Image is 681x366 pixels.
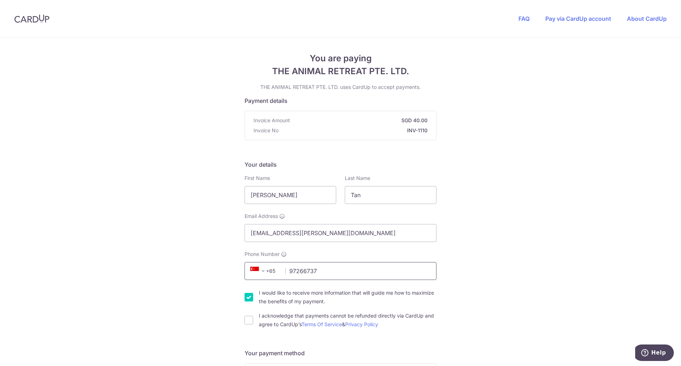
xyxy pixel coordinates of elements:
label: I acknowledge that payments cannot be refunded directly via CardUp and agree to CardUp’s & [259,312,436,329]
strong: SGD 40.00 [293,117,428,124]
img: CardUp [14,14,49,23]
span: Invoice Amount [253,117,290,124]
a: FAQ [518,15,530,22]
input: First name [245,186,336,204]
a: Terms Of Service [301,321,342,327]
strong: INV-1110 [281,127,428,134]
a: Pay via CardUp account [545,15,611,22]
h5: Your details [245,160,436,169]
a: About CardUp [627,15,667,22]
label: I would like to receive more information that will guide me how to maximize the benefits of my pa... [259,289,436,306]
span: Phone Number [245,251,280,258]
span: You are paying [245,52,436,65]
label: Last Name [345,175,370,182]
span: +65 [250,267,267,275]
label: First Name [245,175,270,182]
span: THE ANIMAL RETREAT PTE. LTD. [245,65,436,78]
span: Email Address [245,213,278,220]
span: +65 [248,267,280,275]
h5: Payment details [245,96,436,105]
a: Privacy Policy [345,321,378,327]
input: Email address [245,224,436,242]
h5: Your payment method [245,349,436,357]
input: Last name [345,186,436,204]
span: Invoice No [253,127,279,134]
p: THE ANIMAL RETREAT PTE. LTD. uses CardUp to accept payments. [245,84,436,91]
iframe: Opens a widget where you can find more information [635,344,674,362]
